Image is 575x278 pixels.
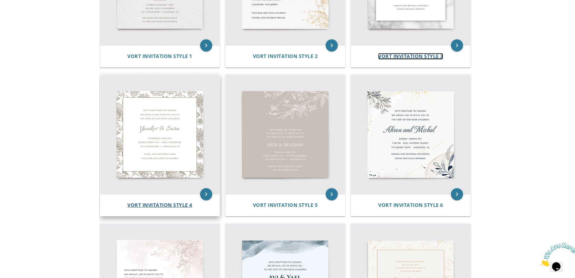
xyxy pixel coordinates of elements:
[253,202,318,208] span: Vort Invitation Style 5
[253,53,318,60] span: Vort Invitation Style 2
[200,188,212,200] a: keyboard_arrow_right
[253,54,318,59] a: Vort Invitation Style 2
[127,54,192,59] a: Vort Invitation Style 1
[451,188,463,200] a: keyboard_arrow_right
[127,202,192,208] a: Vort Invitation Style 4
[378,53,443,60] span: Vort Invitation Style 3
[378,54,443,59] a: Vort Invitation Style 3
[225,75,345,195] img: Vort Invitation Style 5
[2,2,40,26] img: Chat attention grabber
[100,75,220,195] img: Vort Invitation Style 4
[538,240,575,269] iframe: chat widget
[378,202,443,208] span: Vort Invitation Style 6
[200,39,212,51] a: keyboard_arrow_right
[253,202,318,208] a: Vort Invitation Style 5
[326,39,338,51] a: keyboard_arrow_right
[351,75,471,195] img: Vort Invitation Style 6
[127,53,192,60] span: Vort Invitation Style 1
[451,39,463,51] a: keyboard_arrow_right
[127,202,192,208] span: Vort Invitation Style 4
[326,188,338,200] a: keyboard_arrow_right
[378,202,443,208] a: Vort Invitation Style 6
